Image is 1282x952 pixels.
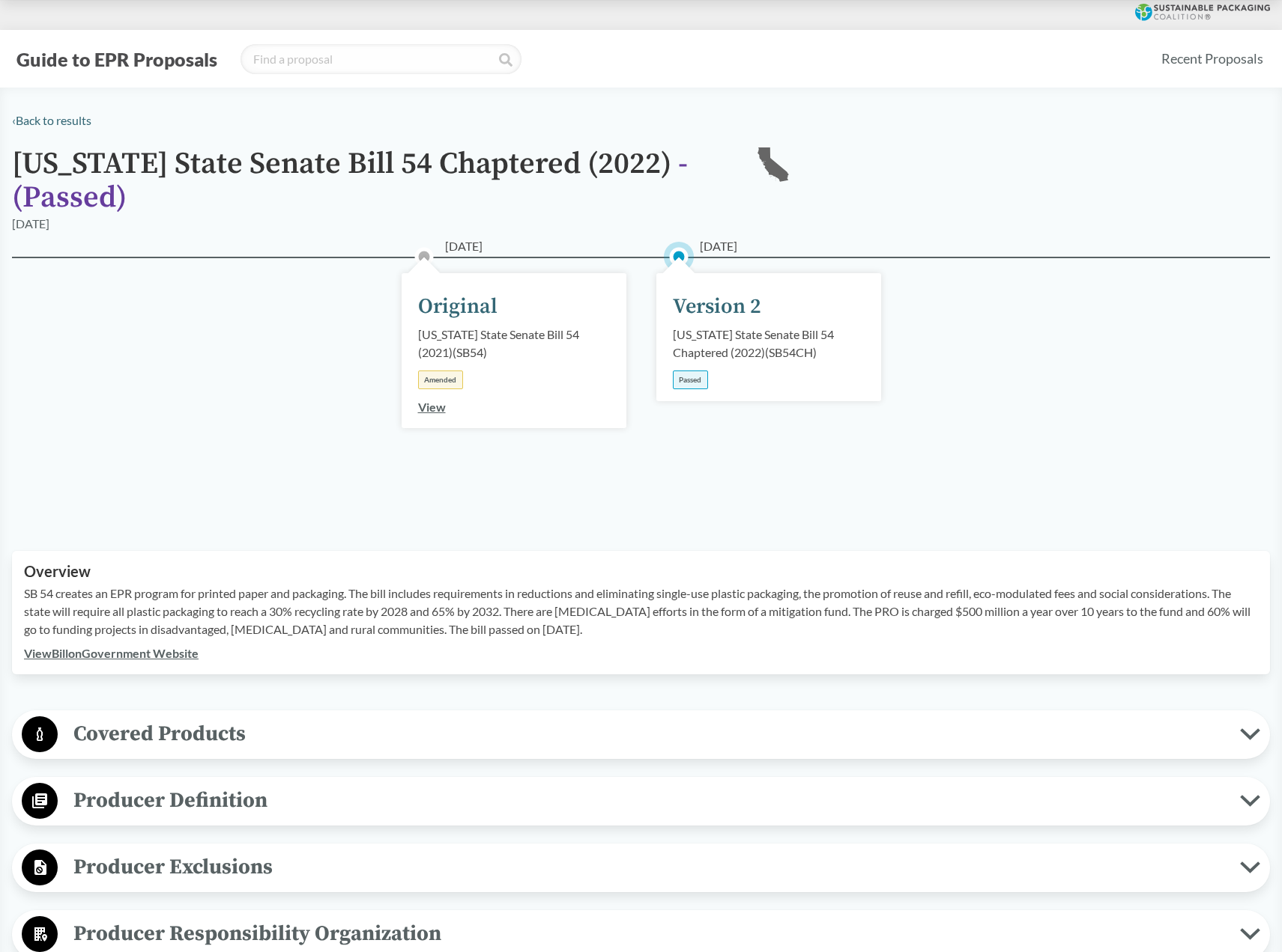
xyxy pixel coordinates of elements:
[12,113,91,127] a: ‹Back to results
[700,237,737,255] span: [DATE]
[1155,42,1270,76] a: Recent Proposals
[12,147,731,215] h1: [US_STATE] State Senate Bill 54 Chaptered (2022)
[12,47,222,71] button: Guide to EPR Proposals
[58,717,1240,751] span: Covered Products
[418,326,610,361] div: [US_STATE] State Senate Bill 54 (2021) ( SB54 )
[58,784,1240,817] span: Producer Definition
[58,917,1240,951] span: Producer Responsibility Organization
[418,370,463,389] div: Amended
[673,291,761,323] div: Version 2
[12,145,688,216] span: - ( Passed )
[58,850,1240,884] span: Producer Exclusions
[12,215,49,233] div: [DATE]
[17,782,1265,820] button: Producer Definition
[418,291,498,323] div: Original
[24,646,199,660] a: ViewBillonGovernment Website
[17,849,1265,887] button: Producer Exclusions
[24,585,1258,638] p: SB 54 creates an EPR program for printed paper and packaging. The bill includes requirements in r...
[673,326,865,361] div: [US_STATE] State Senate Bill 54 Chaptered (2022) ( SB54CH )
[445,237,483,255] span: [DATE]
[17,715,1265,754] button: Covered Products
[673,370,708,389] div: Passed
[241,44,521,74] input: Find a proposal
[24,563,1258,580] h2: Overview
[418,400,446,414] a: View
